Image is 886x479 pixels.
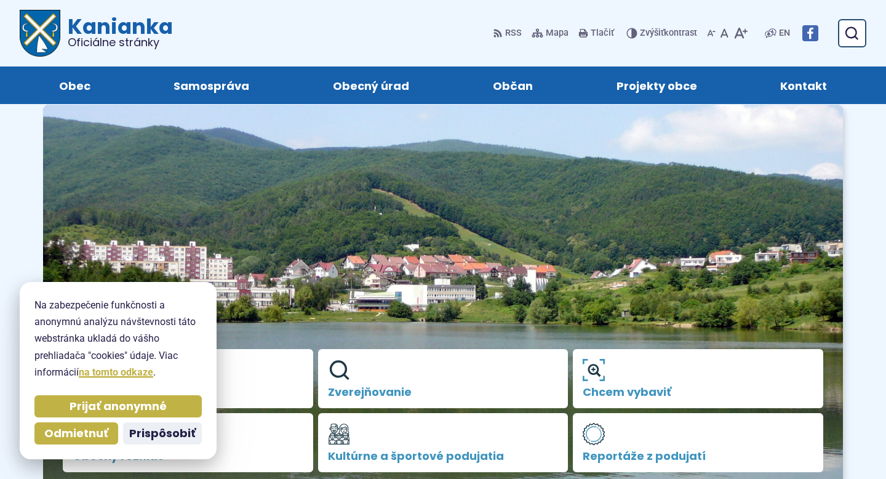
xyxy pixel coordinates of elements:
a: RSS [493,20,524,46]
span: Obecný rozhlas [73,450,303,462]
span: Zvýšiť [640,28,664,38]
a: Projekty obce [587,66,727,104]
span: Obecný úrad [333,66,409,104]
a: Logo Kanianka, prejsť na domovskú stránku. [20,10,173,57]
button: Prispôsobiť [123,422,202,445]
span: RSS [505,26,522,41]
a: Občan [463,66,562,104]
button: Tlačiť [576,20,617,46]
button: Nastaviť pôvodnú veľkosť písma [718,20,731,46]
img: Prejsť na Facebook stránku [802,25,818,41]
a: Chcem vybaviť [573,349,823,408]
span: Reportáže z podujatí [583,450,813,462]
a: na tomto odkaze [79,366,153,378]
a: Obec [30,66,120,104]
p: Na zabezpečenie funkčnosti a anonymnú analýzu návštevnosti táto webstránka ukladá do vášho prehli... [34,297,202,380]
span: Občan [493,66,533,104]
img: Prejsť na domovskú stránku [20,10,60,57]
span: Mapa [546,26,569,41]
span: Prijať anonymné [70,400,167,414]
span: Samospráva [174,66,249,104]
span: Kultúrne a športové podujatia [328,450,559,462]
a: Mapa [529,20,571,46]
button: Zmenšiť veľkosť písma [704,20,718,46]
span: Prispôsobiť [129,427,196,441]
span: Odmietnuť [44,427,108,441]
button: Prijať anonymné [34,395,202,417]
span: kontrast [640,28,697,39]
button: Odmietnuť [34,422,118,445]
button: Zväčšiť veľkosť písma [731,20,750,46]
span: Kontakt [780,66,827,104]
a: Samospráva [145,66,279,104]
button: Zvýšiťkontrast [626,20,700,46]
span: Oficiálne stránky [68,37,173,48]
a: Kultúrne a športové podujatia [318,413,569,472]
span: Obec [59,66,90,104]
a: Zverejňovanie [318,349,569,408]
span: Zverejňovanie [328,386,559,398]
span: Chcem vybaviť [583,386,813,398]
span: EN [779,26,790,41]
a: EN [776,26,792,41]
a: Obecný úrad [303,66,439,104]
a: Reportáže z podujatí [573,413,823,472]
a: Kontakt [751,66,856,104]
span: Projekty obce [617,66,697,104]
span: Tlačiť [591,28,614,39]
h1: Kanianka [60,16,173,48]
